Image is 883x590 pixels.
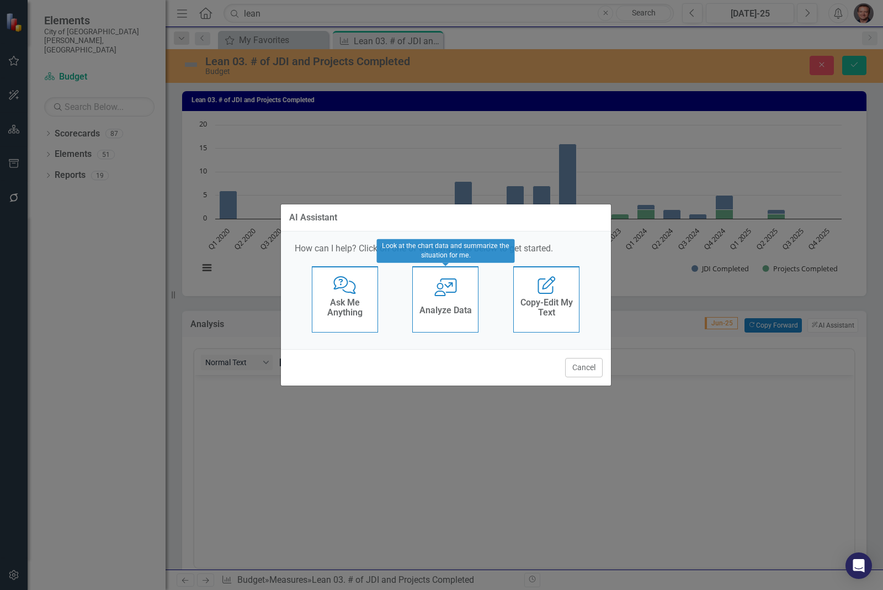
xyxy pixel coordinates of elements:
h4: Ask Me Anything [318,298,372,317]
button: Cancel [565,358,603,377]
div: AI Assistant [289,213,337,223]
div: Open Intercom Messenger [845,552,872,579]
h4: Copy-Edit My Text [519,298,573,317]
div: Look at the chart data and summarize the situation for me. [377,239,515,262]
p: How can I help? Click on one of the templates below to get started. [295,243,597,255]
h4: Analyze Data [419,305,472,315]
